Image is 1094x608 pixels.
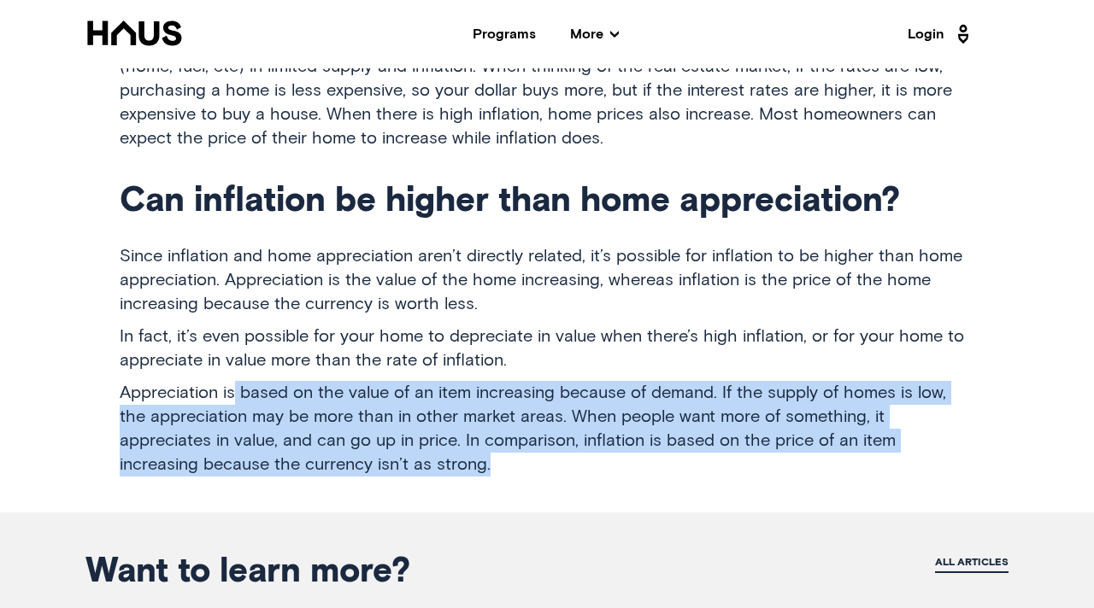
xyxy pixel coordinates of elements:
[7,103,59,118] label: Font Size
[21,119,48,133] span: 16 px
[7,54,250,73] h3: Style
[935,555,1009,573] a: All articles
[120,324,974,372] p: In fact, it’s even possible for your home to depreciate in value when there’s high inflation, or ...
[120,31,974,150] p: There’s a correlation between home prices and inflation. In fact, there is a correlation between ...
[26,22,92,37] a: Back to Top
[85,555,410,589] span: Want to learn more?
[120,381,974,476] p: Appreciation is based on the value of an item increasing because of demand. If the supply of home...
[908,20,974,48] a: Login
[120,184,974,219] h2: Can inflation be higher than home appreciation?
[570,27,619,41] span: More
[7,7,250,22] div: Outline
[120,244,974,316] p: Since inflation and home appreciation aren’t directly related, it’s possible for inflation to be ...
[473,27,536,41] a: Programs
